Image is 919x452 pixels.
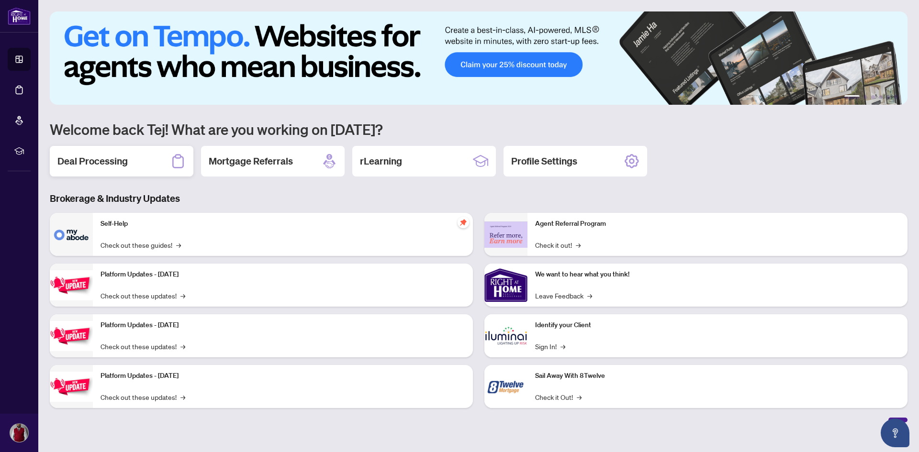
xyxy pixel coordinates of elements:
[535,320,900,331] p: Identify your Client
[101,371,465,381] p: Platform Updates - [DATE]
[881,419,909,447] button: Open asap
[50,321,93,351] img: Platform Updates - July 8, 2025
[360,154,402,168] h2: rLearning
[176,240,181,250] span: →
[180,341,185,352] span: →
[50,120,908,138] h1: Welcome back Tej! What are you working on [DATE]?
[484,365,527,408] img: Sail Away With 8Twelve
[50,270,93,300] img: Platform Updates - July 21, 2025
[484,314,527,357] img: Identify your Client
[560,341,565,352] span: →
[101,240,181,250] a: Check out these guides!→
[894,95,898,99] button: 6
[871,95,875,99] button: 3
[180,392,185,402] span: →
[535,341,565,352] a: Sign In!→
[535,290,592,301] a: Leave Feedback→
[863,95,867,99] button: 2
[101,290,185,301] a: Check out these updates!→
[535,240,581,250] a: Check it out!→
[576,240,581,250] span: →
[886,95,890,99] button: 5
[57,154,128,168] h2: Deal Processing
[484,221,527,248] img: Agent Referral Program
[101,392,185,402] a: Check out these updates!→
[535,371,900,381] p: Sail Away With 8Twelve
[458,217,469,228] span: pushpin
[180,290,185,301] span: →
[484,264,527,307] img: We want to hear what you think!
[535,219,900,229] p: Agent Referral Program
[8,7,31,25] img: logo
[209,154,293,168] h2: Mortgage Referrals
[101,269,465,280] p: Platform Updates - [DATE]
[50,372,93,402] img: Platform Updates - June 23, 2025
[844,95,860,99] button: 1
[577,392,582,402] span: →
[535,392,582,402] a: Check it Out!→
[50,11,908,105] img: Slide 0
[101,219,465,229] p: Self-Help
[587,290,592,301] span: →
[50,192,908,205] h3: Brokerage & Industry Updates
[511,154,577,168] h2: Profile Settings
[10,424,28,442] img: Profile Icon
[50,213,93,256] img: Self-Help
[101,341,185,352] a: Check out these updates!→
[101,320,465,331] p: Platform Updates - [DATE]
[535,269,900,280] p: We want to hear what you think!
[879,95,883,99] button: 4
